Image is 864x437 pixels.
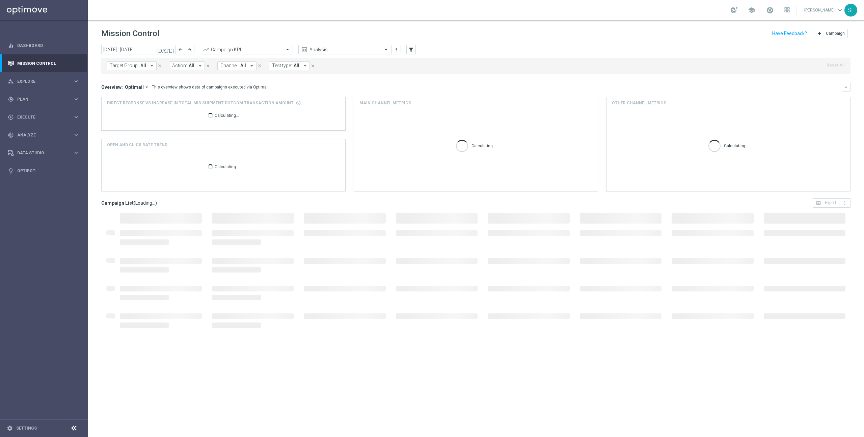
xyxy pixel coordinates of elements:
[257,63,262,68] i: close
[185,45,194,54] button: arrow_forward
[16,426,37,430] a: Settings
[107,61,157,70] button: Target Group: All arrow_drop_down
[836,6,844,14] span: keyboard_arrow_down
[17,115,73,119] span: Execute
[200,45,293,54] ng-select: Campaign KPI
[178,47,183,52] i: arrow_back
[844,4,857,17] div: SL
[205,62,211,70] button: close
[8,78,14,84] i: person_search
[393,46,400,54] button: more_vert
[8,54,79,72] div: Mission Control
[7,97,80,102] div: gps_fixed Plan keyboard_arrow_right
[8,114,14,120] i: play_circle_outline
[149,63,155,69] i: arrow_drop_down
[17,151,73,155] span: Data Studio
[7,79,80,84] button: person_search Explore keyboard_arrow_right
[8,96,14,102] i: gps_fixed
[813,198,839,208] button: open_in_browser Export
[7,61,80,66] button: Mission Control
[8,114,73,120] div: Execute
[110,63,139,69] span: Target Group:
[17,162,79,180] a: Optibot
[612,100,666,106] h4: Other channel metrics
[7,132,80,138] button: track_changes Analyze keyboard_arrow_right
[135,200,155,206] span: Loading...
[844,85,848,89] i: keyboard_arrow_down
[269,61,310,70] button: Test type: All arrow_drop_down
[101,29,159,38] h1: Mission Control
[73,132,79,138] i: keyboard_arrow_right
[197,63,203,69] i: arrow_drop_down
[172,63,187,69] span: Action:
[215,163,239,170] p: Calculating...
[17,36,79,54] a: Dashboard
[220,63,239,69] span: Channel:
[813,200,850,205] multiple-options-button: Export to CSV
[302,63,308,69] i: arrow_drop_down
[125,84,144,90] span: Optimail
[256,62,263,70] button: close
[17,54,79,72] a: Mission Control
[817,31,822,36] i: add
[8,162,79,180] div: Optibot
[17,79,73,83] span: Explore
[215,112,239,118] p: Calculating...
[217,61,256,70] button: Channel: All arrow_drop_down
[359,100,411,106] h4: Main channel metrics
[101,84,123,90] h3: Overview:
[17,133,73,137] span: Analyze
[155,200,157,206] span: )
[301,46,308,53] i: preview
[240,63,246,69] span: All
[804,5,844,15] a: [PERSON_NAME]keyboard_arrow_down
[152,84,269,90] div: This overview shows data of campaigns executed via Optimail
[7,114,80,120] button: play_circle_outline Execute keyboard_arrow_right
[8,132,73,138] div: Analyze
[101,200,157,206] h3: Campaign List
[724,142,748,149] p: Calculating...
[7,425,13,431] i: settings
[144,84,150,90] i: arrow_drop_down
[73,150,79,156] i: keyboard_arrow_right
[249,63,255,69] i: arrow_drop_down
[310,62,316,70] button: close
[8,36,79,54] div: Dashboard
[839,198,850,208] button: more_vert
[134,200,135,206] span: (
[123,84,152,90] button: Optimail arrow_drop_down
[187,47,192,52] i: arrow_forward
[8,43,14,49] i: equalizer
[169,61,205,70] button: Action: All arrow_drop_down
[406,45,416,54] button: filter_alt
[189,63,194,69] span: All
[814,29,848,38] button: add Campaign
[842,200,847,206] i: more_vert
[816,200,821,206] i: open_in_browser
[101,45,175,54] input: Select date range
[157,62,163,70] button: close
[155,45,175,55] button: [DATE]
[8,168,14,174] i: lightbulb
[294,63,299,69] span: All
[206,63,210,68] i: close
[107,142,167,148] h4: OPEN AND CLICK RATE TREND
[7,150,80,156] button: Data Studio keyboard_arrow_right
[140,63,146,69] span: All
[8,78,73,84] div: Explore
[310,63,315,68] i: close
[826,31,845,36] span: Campaign
[17,97,73,101] span: Plan
[157,63,162,68] i: close
[73,78,79,84] i: keyboard_arrow_right
[7,43,80,48] button: equalizer Dashboard
[842,83,850,92] button: keyboard_arrow_down
[202,46,209,53] i: trending_up
[8,96,73,102] div: Plan
[7,168,80,174] button: lightbulb Optibot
